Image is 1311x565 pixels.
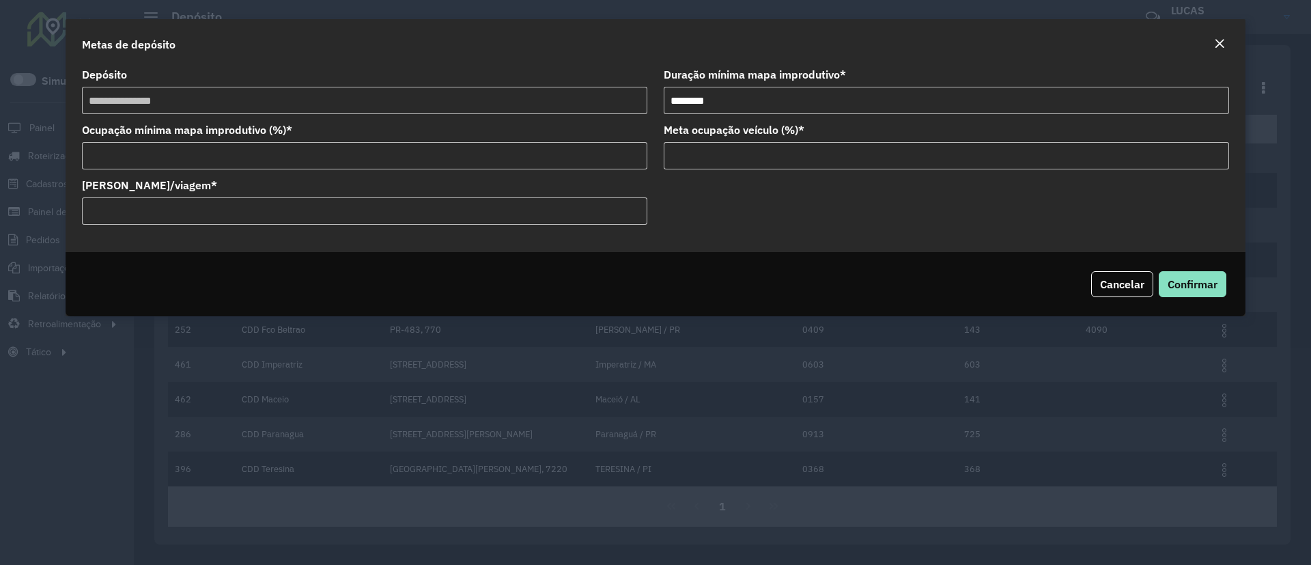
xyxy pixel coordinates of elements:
em: Fechar [1214,38,1225,49]
button: Close [1210,36,1229,53]
button: Cancelar [1091,271,1153,297]
label: Depósito [82,66,127,83]
h4: Metas de depósito [82,36,175,53]
label: Meta ocupação veículo (%) [664,122,804,138]
label: Duração mínima mapa improdutivo [664,66,846,83]
label: [PERSON_NAME]/viagem [82,177,217,193]
span: Cancelar [1100,277,1144,291]
button: Confirmar [1159,271,1226,297]
label: Ocupação mínima mapa improdutivo (%) [82,122,292,138]
span: Confirmar [1168,277,1217,291]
